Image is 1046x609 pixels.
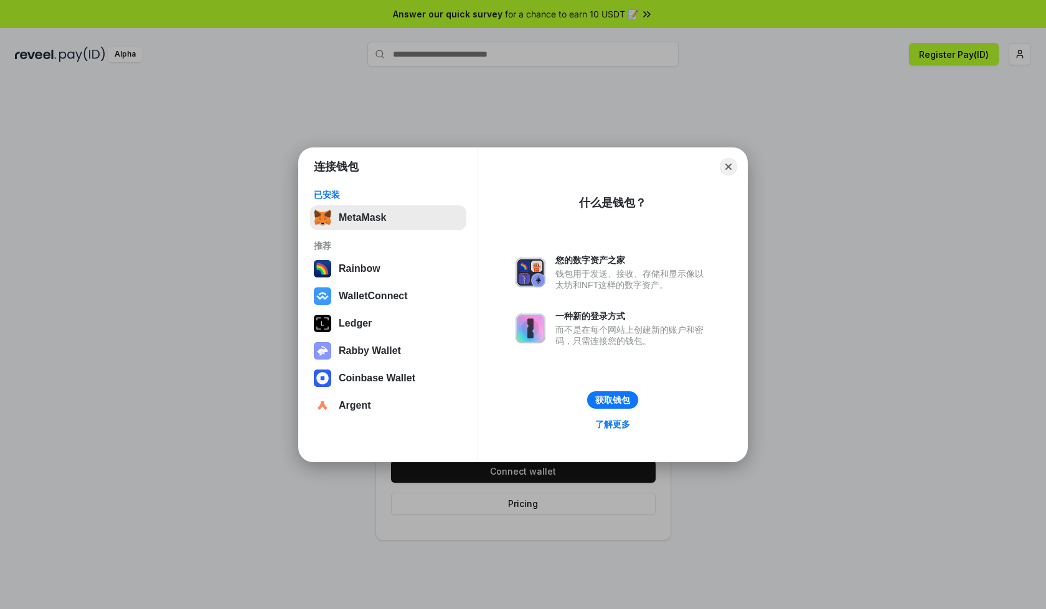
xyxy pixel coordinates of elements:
[555,324,710,346] div: 而不是在每个网站上创建新的账户和密码，只需连接您的钱包。
[339,400,371,411] div: Argent
[587,391,638,409] button: 获取钱包
[310,205,466,230] button: MetaMask
[516,258,545,287] img: svg+xml,%3Csvg%20xmlns%3D%22http%3A%2F%2Fwww.w3.org%2F2000%2Fsvg%22%20fill%3D%22none%22%20viewBox...
[579,195,646,210] div: 什么是钱包？
[310,393,466,418] button: Argent
[339,263,380,274] div: Rainbow
[555,268,710,291] div: 钱包用于发送、接收、存储和显示像以太坊和NFT这样的数字资产。
[339,291,408,302] div: WalletConnect
[310,311,466,336] button: Ledger
[339,318,372,329] div: Ledger
[310,366,466,391] button: Coinbase Wallet
[516,314,545,343] img: svg+xml,%3Csvg%20xmlns%3D%22http%3A%2F%2Fwww.w3.org%2F2000%2Fsvg%22%20fill%3D%22none%22%20viewBox...
[595,419,630,430] div: 了解更多
[310,284,466,309] button: WalletConnect
[339,212,386,223] div: MetaMask
[314,159,359,174] h1: 连接钱包
[314,315,331,332] img: svg+xml,%3Csvg%20xmlns%3D%22http%3A%2F%2Fwww.w3.org%2F2000%2Fsvg%22%20width%3D%2228%22%20height%3...
[314,240,463,251] div: 推荐
[314,342,331,360] img: svg+xml,%3Csvg%20xmlns%3D%22http%3A%2F%2Fwww.w3.org%2F2000%2Fsvg%22%20fill%3D%22none%22%20viewBox...
[720,158,737,175] button: Close
[595,394,630,406] div: 获取钱包
[339,345,401,356] div: Rabby Wallet
[314,209,331,226] img: svg+xml,%3Csvg%20fill%3D%22none%22%20height%3D%2233%22%20viewBox%3D%220%200%2035%2033%22%20width%...
[339,373,415,384] div: Coinbase Wallet
[310,338,466,363] button: Rabby Wallet
[588,416,638,432] a: 了解更多
[555,310,710,322] div: 一种新的登录方式
[555,254,710,266] div: 您的数字资产之家
[314,260,331,277] img: svg+xml,%3Csvg%20width%3D%22120%22%20height%3D%22120%22%20viewBox%3D%220%200%20120%20120%22%20fil...
[314,397,331,414] img: svg+xml,%3Csvg%20width%3D%2228%22%20height%3D%2228%22%20viewBox%3D%220%200%2028%2028%22%20fill%3D...
[314,189,463,200] div: 已安装
[314,287,331,305] img: svg+xml,%3Csvg%20width%3D%2228%22%20height%3D%2228%22%20viewBox%3D%220%200%2028%2028%22%20fill%3D...
[310,256,466,281] button: Rainbow
[314,370,331,387] img: svg+xml,%3Csvg%20width%3D%2228%22%20height%3D%2228%22%20viewBox%3D%220%200%2028%2028%22%20fill%3D...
